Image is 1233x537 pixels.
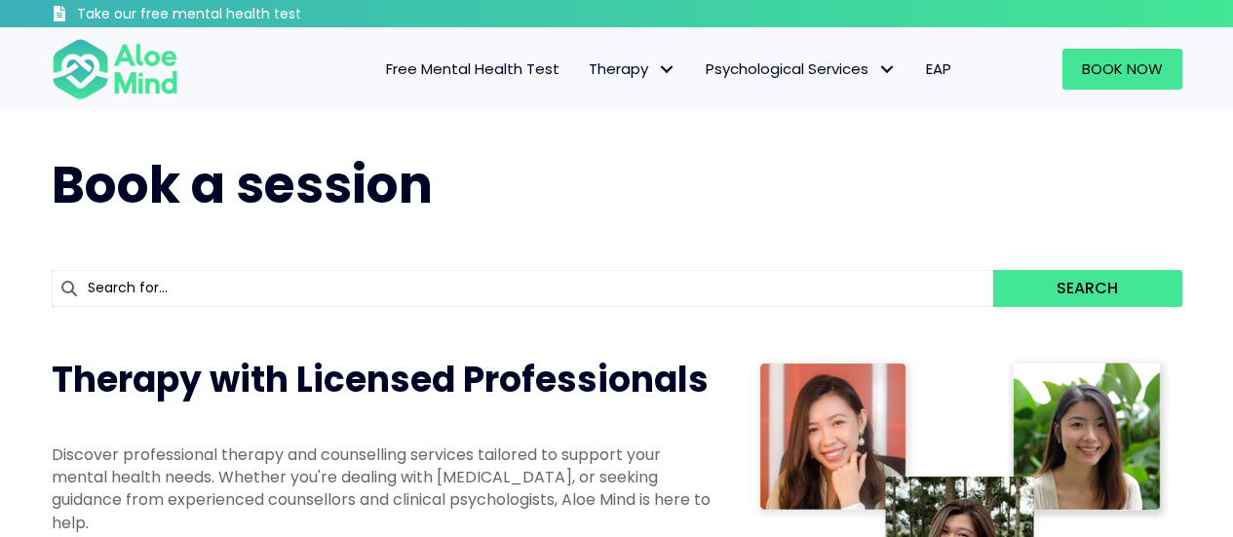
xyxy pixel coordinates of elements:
button: Search [993,270,1181,307]
span: Psychological Services [706,58,897,79]
span: Therapy [589,58,676,79]
span: EAP [926,58,951,79]
a: Free Mental Health Test [371,49,574,90]
span: Book a session [52,149,433,220]
h3: Take our free mental health test [77,5,405,24]
p: Discover professional therapy and counselling services tailored to support your mental health nee... [52,443,714,534]
nav: Menu [204,49,966,90]
a: EAP [911,49,966,90]
img: Aloe mind Logo [52,37,178,101]
input: Search for... [52,270,994,307]
a: Book Now [1062,49,1182,90]
span: Free Mental Health Test [386,58,559,79]
a: TherapyTherapy: submenu [574,49,691,90]
span: Book Now [1082,58,1163,79]
a: Psychological ServicesPsychological Services: submenu [691,49,911,90]
a: Take our free mental health test [52,5,405,27]
span: Psychological Services: submenu [873,56,902,84]
span: Therapy: submenu [653,56,681,84]
span: Therapy with Licensed Professionals [52,355,709,404]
